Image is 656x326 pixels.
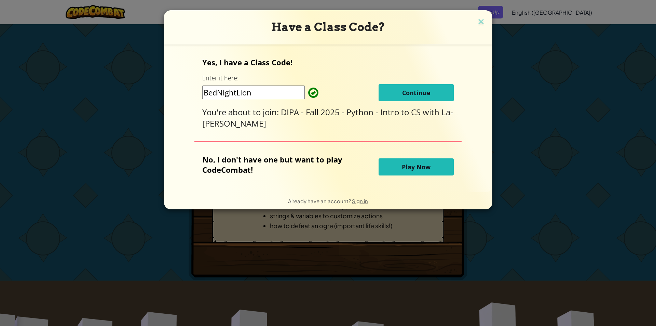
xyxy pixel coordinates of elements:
span: DIPA - Fall 2025 - Python - Intro to CS [281,106,423,118]
button: Continue [379,84,454,101]
span: Have a Class Code? [271,20,385,34]
span: Play Now [402,163,430,171]
span: with [423,106,441,118]
button: Play Now [379,158,454,175]
img: close icon [477,17,486,27]
span: La-[PERSON_NAME] [202,106,453,129]
span: Already have an account? [288,198,352,204]
label: Enter it here: [202,74,238,82]
span: Continue [402,89,430,97]
p: Yes, I have a Class Code! [202,57,454,67]
p: No, I don't have one but want to play CodeCombat! [202,154,345,175]
span: You're about to join: [202,106,281,118]
a: Sign in [352,198,368,204]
